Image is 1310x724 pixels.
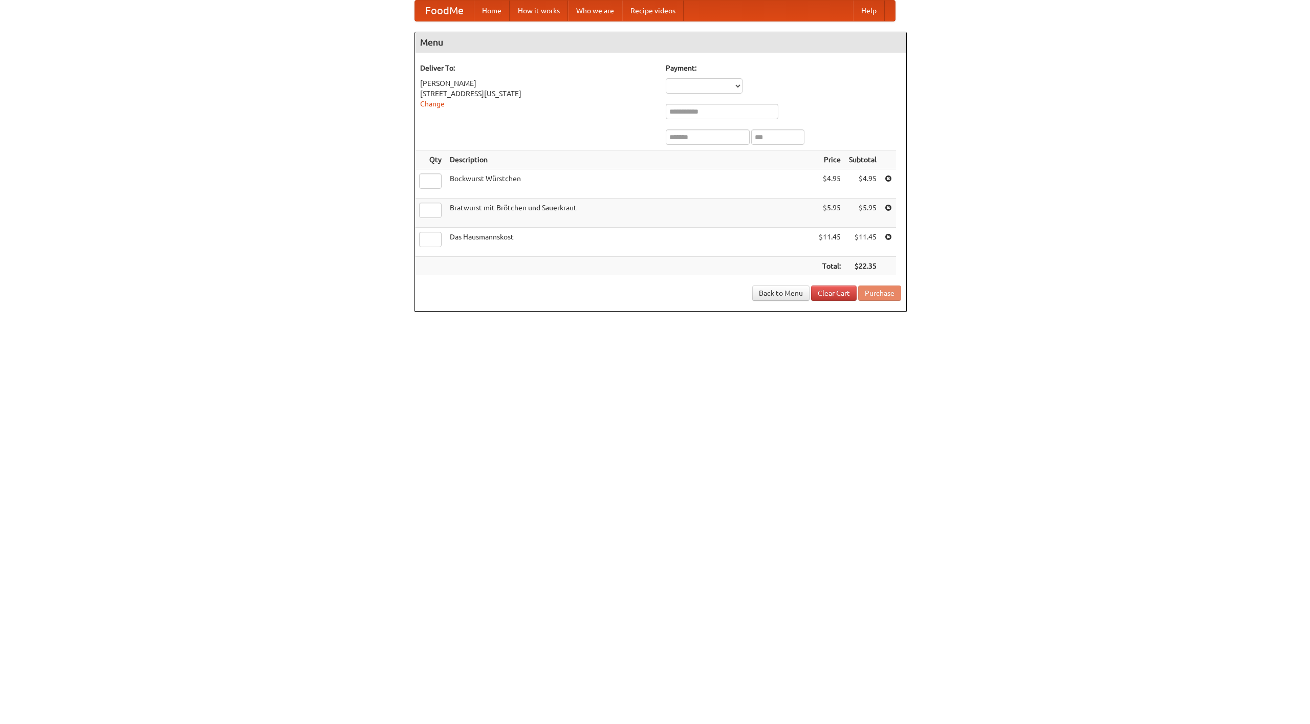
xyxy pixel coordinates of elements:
[510,1,568,21] a: How it works
[811,286,857,301] a: Clear Cart
[666,63,901,73] h5: Payment:
[853,1,885,21] a: Help
[815,228,845,257] td: $11.45
[420,63,656,73] h5: Deliver To:
[752,286,810,301] a: Back to Menu
[446,150,815,169] th: Description
[446,228,815,257] td: Das Hausmannskost
[858,286,901,301] button: Purchase
[446,169,815,199] td: Bockwurst Würstchen
[474,1,510,21] a: Home
[420,100,445,108] a: Change
[845,257,881,276] th: $22.35
[415,32,906,53] h4: Menu
[815,150,845,169] th: Price
[845,150,881,169] th: Subtotal
[815,169,845,199] td: $4.95
[845,228,881,257] td: $11.45
[415,1,474,21] a: FoodMe
[845,199,881,228] td: $5.95
[420,89,656,99] div: [STREET_ADDRESS][US_STATE]
[815,199,845,228] td: $5.95
[622,1,684,21] a: Recipe videos
[420,78,656,89] div: [PERSON_NAME]
[415,150,446,169] th: Qty
[568,1,622,21] a: Who we are
[845,169,881,199] td: $4.95
[815,257,845,276] th: Total:
[446,199,815,228] td: Bratwurst mit Brötchen und Sauerkraut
